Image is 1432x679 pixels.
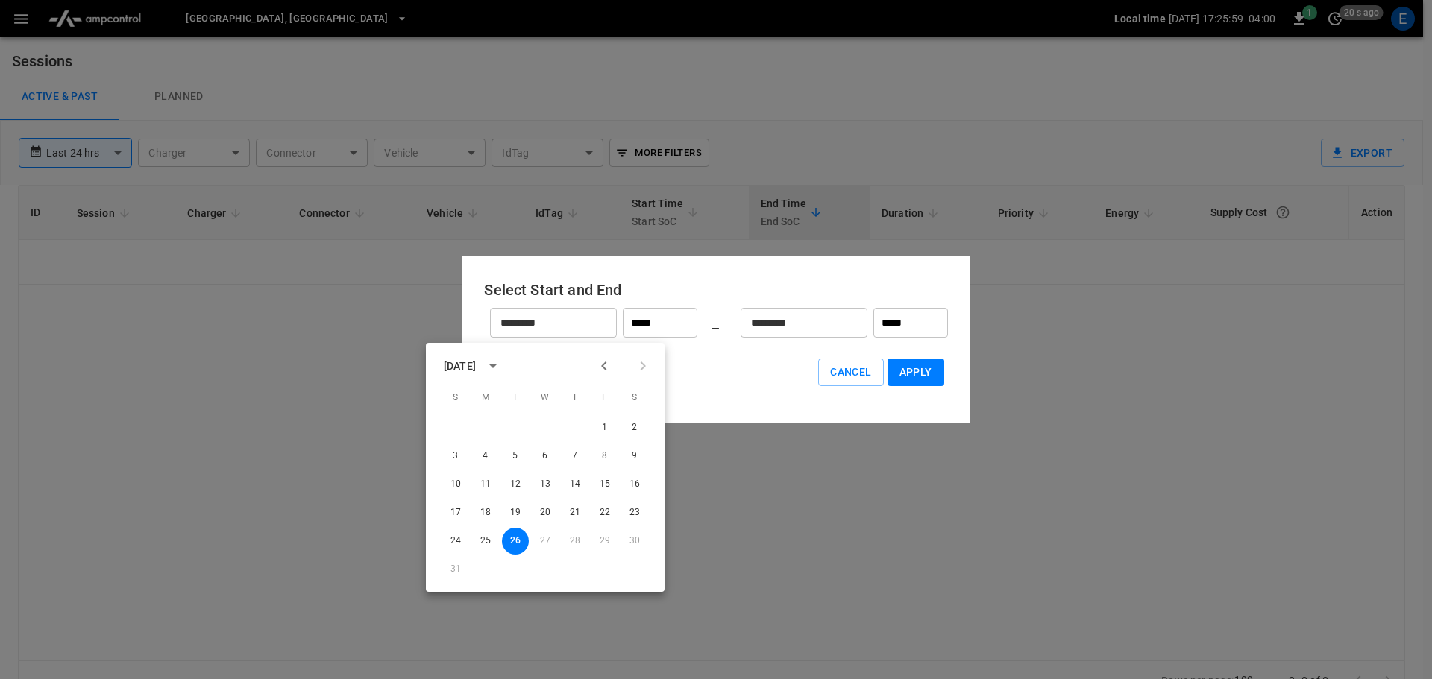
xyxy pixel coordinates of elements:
button: 26 [502,528,529,555]
button: 2 [621,414,648,441]
button: 25 [472,528,499,555]
span: Sunday [442,383,469,413]
button: Cancel [818,359,883,386]
span: Saturday [621,383,648,413]
h6: Select Start and End [484,278,947,302]
button: 9 [621,443,648,470]
span: Friday [591,383,618,413]
button: 19 [502,499,529,526]
button: 12 [502,471,529,498]
span: Monday [472,383,499,413]
button: 5 [502,443,529,470]
button: 14 [562,471,588,498]
button: 1 [591,414,618,441]
span: Wednesday [532,383,559,413]
button: 15 [591,471,618,498]
button: 22 [591,499,618,526]
button: Apply [888,359,944,386]
button: 20 [532,499,559,526]
button: 16 [621,471,648,498]
button: calendar view is open, switch to year view [480,353,506,379]
button: 8 [591,443,618,470]
button: 4 [472,443,499,470]
span: Thursday [562,383,588,413]
span: Tuesday [502,383,529,413]
button: 17 [442,499,469,526]
button: 11 [472,471,499,498]
button: 6 [532,443,559,470]
div: [DATE] [444,359,476,374]
button: 10 [442,471,469,498]
button: 24 [442,528,469,555]
button: 3 [442,443,469,470]
h6: _ [712,311,719,335]
button: Previous month [591,353,617,379]
button: 7 [562,443,588,470]
button: 23 [621,499,648,526]
button: 13 [532,471,559,498]
button: 21 [562,499,588,526]
button: 18 [472,499,499,526]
